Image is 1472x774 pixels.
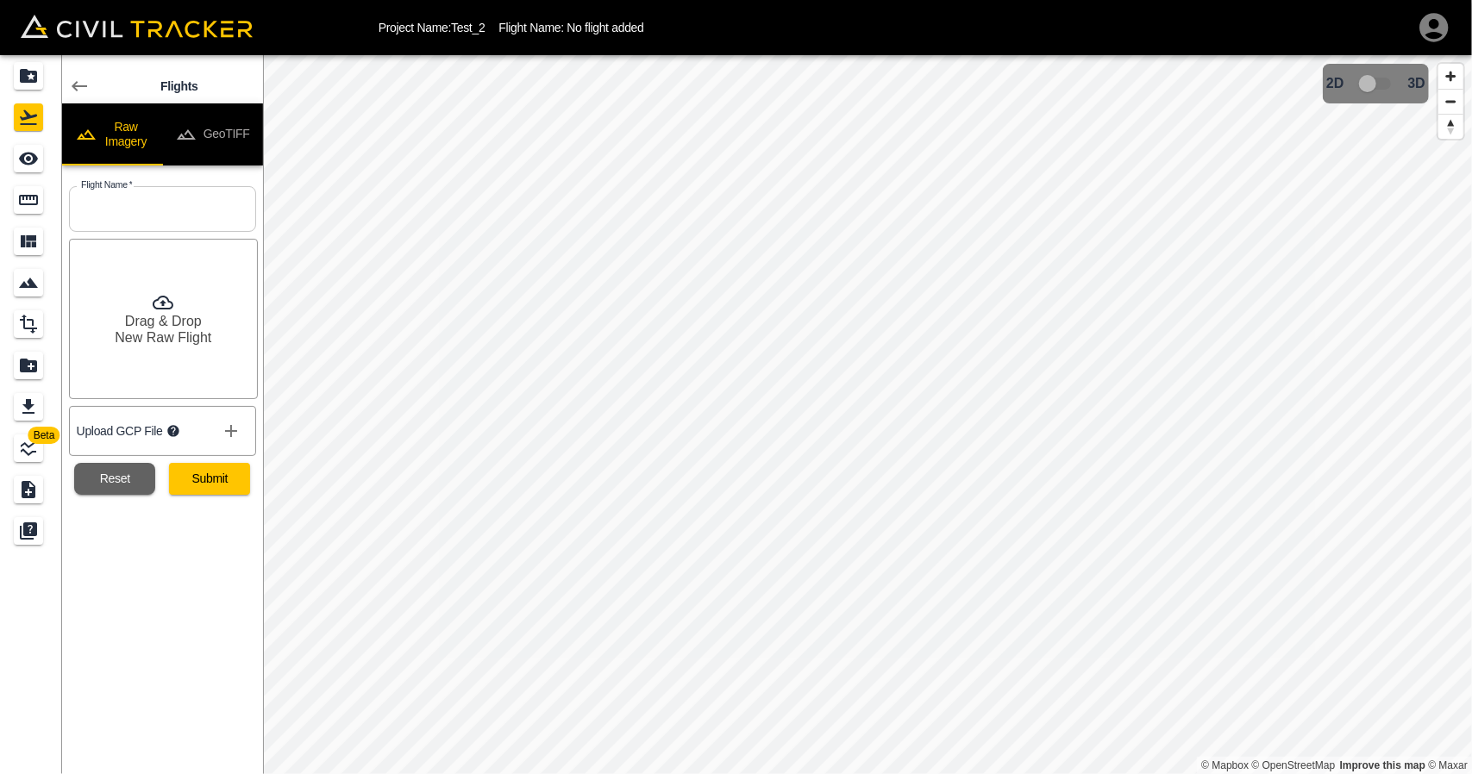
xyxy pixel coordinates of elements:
p: Flight Name: No flight added [498,21,643,34]
span: 2D [1326,76,1344,91]
button: Reset bearing to north [1438,114,1463,139]
button: Zoom in [1438,64,1463,89]
span: 3D model not uploaded yet [1351,67,1401,100]
img: Civil Tracker [21,15,253,39]
a: Mapbox [1201,759,1249,771]
canvas: Map [263,55,1472,774]
p: Project Name: Test_2 [379,21,485,34]
button: Zoom out [1438,89,1463,114]
a: Maxar [1428,759,1468,771]
a: Map feedback [1340,759,1425,771]
a: OpenStreetMap [1252,759,1336,771]
span: 3D [1408,76,1425,91]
